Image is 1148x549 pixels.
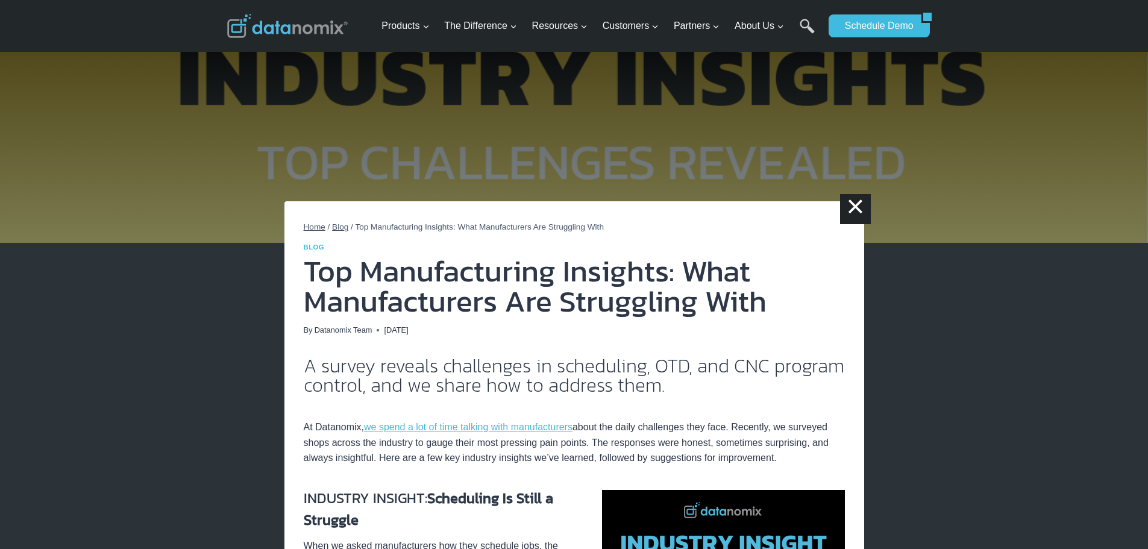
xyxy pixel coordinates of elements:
[304,488,845,531] h3: INDUSTRY INSIGHT:
[332,222,348,231] a: Blog
[364,422,572,432] a: we spend a lot of time talking with manufacturers
[304,221,845,234] nav: Breadcrumbs
[304,404,845,466] p: At Datanomix, about the daily challenges they face. Recently, we surveyed shops across the indust...
[304,356,845,395] h2: A survey reveals challenges in scheduling, OTD, and CNC program control, and we share how to addr...
[328,222,330,231] span: /
[304,324,313,336] span: By
[304,222,325,231] a: Home
[381,18,429,34] span: Products
[829,14,921,37] a: Schedule Demo
[603,18,659,34] span: Customers
[304,488,553,530] strong: Scheduling Is Still a Struggle
[735,18,784,34] span: About Us
[674,18,720,34] span: Partners
[227,14,348,38] img: Datanomix
[840,194,870,224] a: ×
[377,7,823,46] nav: Primary Navigation
[532,18,588,34] span: Resources
[351,222,353,231] span: /
[384,324,408,336] time: [DATE]
[304,243,325,251] a: Blog
[304,256,845,316] h1: Top Manufacturing Insights: What Manufacturers Are Struggling With
[444,18,517,34] span: The Difference
[315,325,372,334] a: Datanomix Team
[355,222,604,231] span: Top Manufacturing Insights: What Manufacturers Are Struggling With
[800,19,815,46] a: Search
